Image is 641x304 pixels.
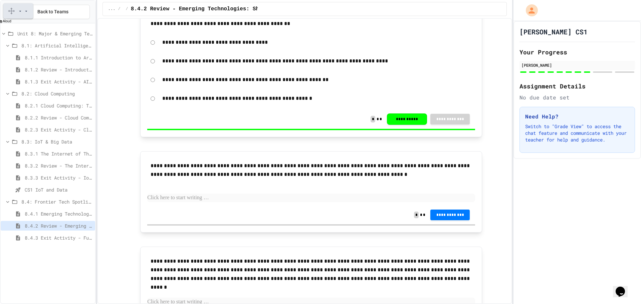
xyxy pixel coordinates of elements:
[519,81,635,91] h2: Assignment Details
[519,27,588,36] h1: [PERSON_NAME] CS1
[25,162,92,169] span: 8.3.2 Review - The Internet of Things and Big Data
[519,3,540,18] div: My Account
[613,277,634,297] iframe: chat widget
[118,6,120,12] span: /
[25,186,92,193] span: CS1 IoT and Data
[519,93,635,101] div: No due date set
[525,112,629,120] h3: Need Help?
[25,174,92,181] span: 8.3.3 Exit Activity - IoT Data Detective Challenge
[6,5,90,19] button: Back to Teams
[25,54,92,61] span: 8.1.1 Introduction to Artificial Intelligence
[17,30,92,37] span: Unit 8: Major & Emerging Technologies
[18,9,24,13] gw-toolbardropdownbutton: Prediction
[126,6,128,12] span: /
[108,6,116,12] span: ...
[25,66,92,73] span: 8.1.2 Review - Introduction to Artificial Intelligence
[37,8,68,15] span: Back to Teams
[25,114,92,121] span: 8.2.2 Review - Cloud Computing
[25,234,92,241] span: 8.4.3 Exit Activity - Future Tech Challenge
[25,150,92,157] span: 8.3.1 The Internet of Things and Big Data: Our Connected Digital World
[525,123,629,143] p: Switch to "Grade View" to access the chat feature and communicate with your teacher for help and ...
[25,210,92,217] span: 8.4.1 Emerging Technologies: Shaping Our Digital Future
[519,47,635,57] h2: Your Progress
[21,198,92,205] span: 8.4: Frontier Tech Spotlight
[131,5,336,13] span: 8.4.2 Review - Emerging Technologies: Shaping Our Digital Future
[21,42,92,49] span: 8.1: Artificial Intelligence Basics
[25,78,92,85] span: 8.1.3 Exit Activity - AI Detective
[25,222,92,229] span: 8.4.2 Review - Emerging Technologies: Shaping Our Digital Future
[24,9,29,13] gw-toolbardropdownbutton: Talk&Type
[521,62,633,68] div: [PERSON_NAME]
[21,90,92,97] span: 8.2: Cloud Computing
[25,126,92,133] span: 8.2.3 Exit Activity - Cloud Service Detective
[25,102,92,109] span: 8.2.1 Cloud Computing: Transforming the Digital World
[21,138,92,145] span: 8.3: IoT & Big Data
